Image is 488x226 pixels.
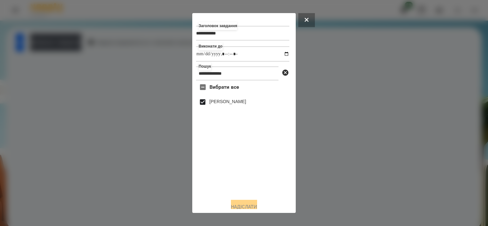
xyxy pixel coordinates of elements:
[199,22,237,30] label: Заголовок завдання
[210,83,239,91] span: Вибрати все
[210,98,246,105] label: [PERSON_NAME]
[231,200,257,214] button: Надіслати
[199,42,223,50] label: Виконати до
[199,63,211,71] label: Пошук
